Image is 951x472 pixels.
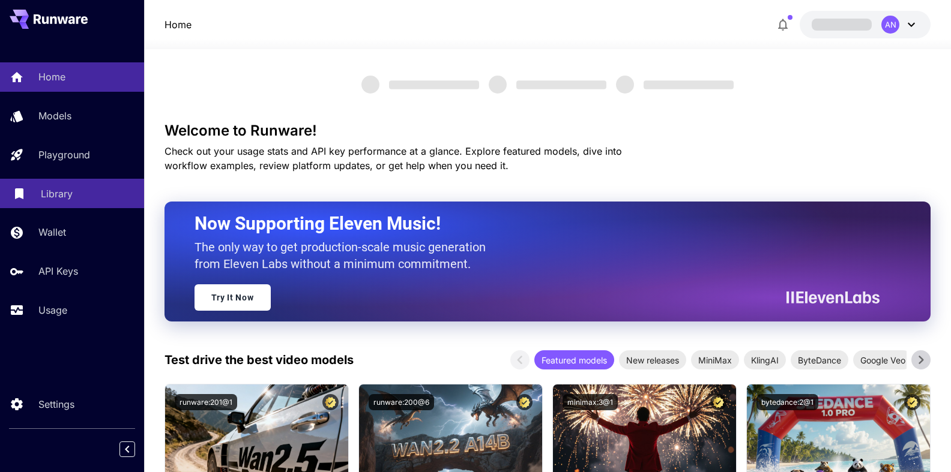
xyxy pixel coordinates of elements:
[853,350,913,369] div: Google Veo
[744,350,786,369] div: KlingAI
[619,354,686,366] span: New releases
[175,394,237,410] button: runware:201@1
[38,397,74,411] p: Settings
[369,394,434,410] button: runware:200@6
[38,148,90,162] p: Playground
[165,17,192,32] a: Home
[534,354,614,366] span: Featured models
[38,264,78,278] p: API Keys
[195,212,871,235] h2: Now Supporting Eleven Music!
[853,354,913,366] span: Google Veo
[119,441,135,457] button: Collapse sidebar
[744,354,786,366] span: KlingAI
[756,394,818,410] button: bytedance:2@1
[691,350,739,369] div: MiniMax
[38,109,71,123] p: Models
[516,394,533,410] button: Certified Model – Vetted for best performance and includes a commercial license.
[128,438,144,460] div: Collapse sidebar
[165,122,931,139] h3: Welcome to Runware!
[38,225,66,239] p: Wallet
[691,354,739,366] span: MiniMax
[322,394,339,410] button: Certified Model – Vetted for best performance and includes a commercial license.
[710,394,726,410] button: Certified Model – Vetted for best performance and includes a commercial license.
[165,17,192,32] nav: breadcrumb
[563,394,618,410] button: minimax:3@1
[791,350,848,369] div: ByteDance
[38,70,65,84] p: Home
[534,350,614,369] div: Featured models
[165,351,354,369] p: Test drive the best video models
[619,350,686,369] div: New releases
[38,303,67,317] p: Usage
[791,354,848,366] span: ByteDance
[881,16,899,34] div: AN
[41,187,73,201] p: Library
[904,394,920,410] button: Certified Model – Vetted for best performance and includes a commercial license.
[165,145,622,172] span: Check out your usage stats and API key performance at a glance. Explore featured models, dive int...
[195,239,495,272] p: The only way to get production-scale music generation from Eleven Labs without a minimum commitment.
[800,11,931,38] button: AN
